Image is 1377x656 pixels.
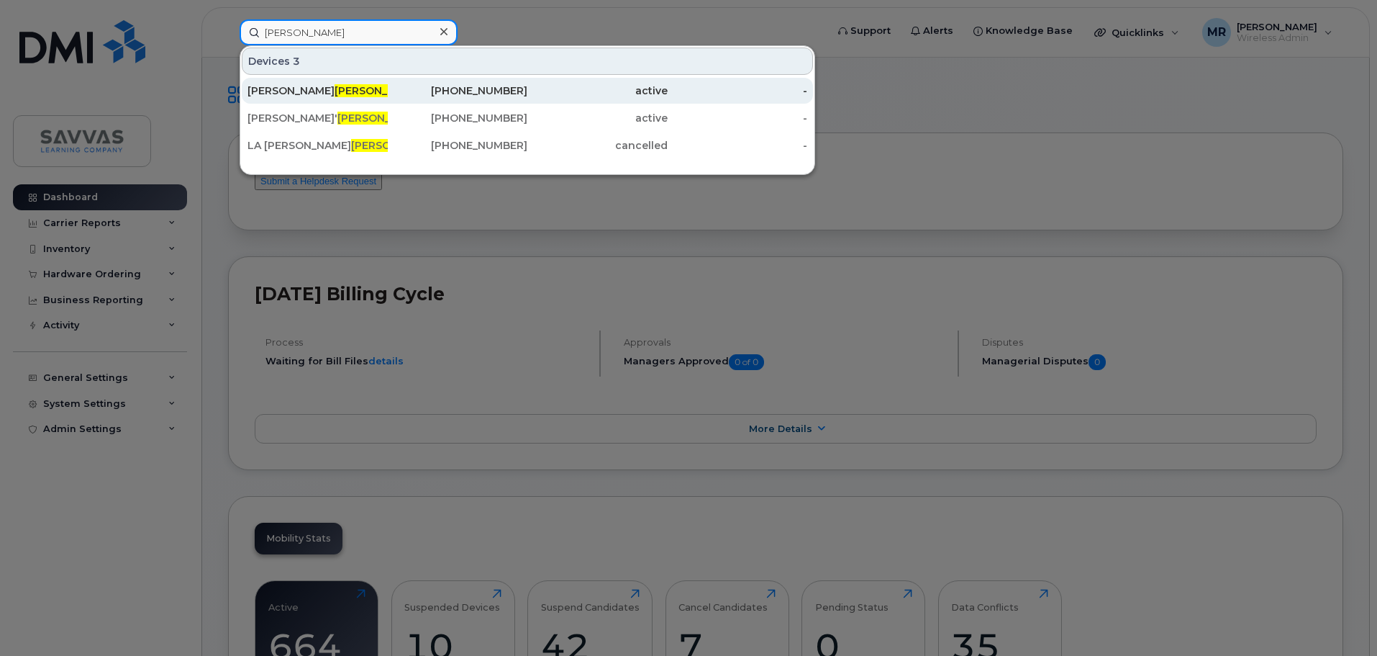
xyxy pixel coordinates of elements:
[242,105,813,131] a: [PERSON_NAME]'[PERSON_NAME][PHONE_NUMBER]active-
[242,48,813,75] div: Devices
[1314,593,1366,645] iframe: Messenger Launcher
[351,139,438,152] span: [PERSON_NAME]
[247,84,388,98] div: [PERSON_NAME]
[668,138,808,153] div: -
[668,84,808,98] div: -
[388,111,528,125] div: [PHONE_NUMBER]
[242,78,813,104] a: [PERSON_NAME][PERSON_NAME][PHONE_NUMBER]active-
[527,84,668,98] div: active
[527,111,668,125] div: active
[242,132,813,158] a: LA [PERSON_NAME][PERSON_NAME][PHONE_NUMBER]cancelled-
[668,111,808,125] div: -
[247,138,388,153] div: LA [PERSON_NAME]
[335,84,422,97] span: [PERSON_NAME]
[388,84,528,98] div: [PHONE_NUMBER]
[527,138,668,153] div: cancelled
[337,112,424,125] span: [PERSON_NAME]
[247,111,388,125] div: [PERSON_NAME]'
[388,138,528,153] div: [PHONE_NUMBER]
[293,54,300,68] span: 3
